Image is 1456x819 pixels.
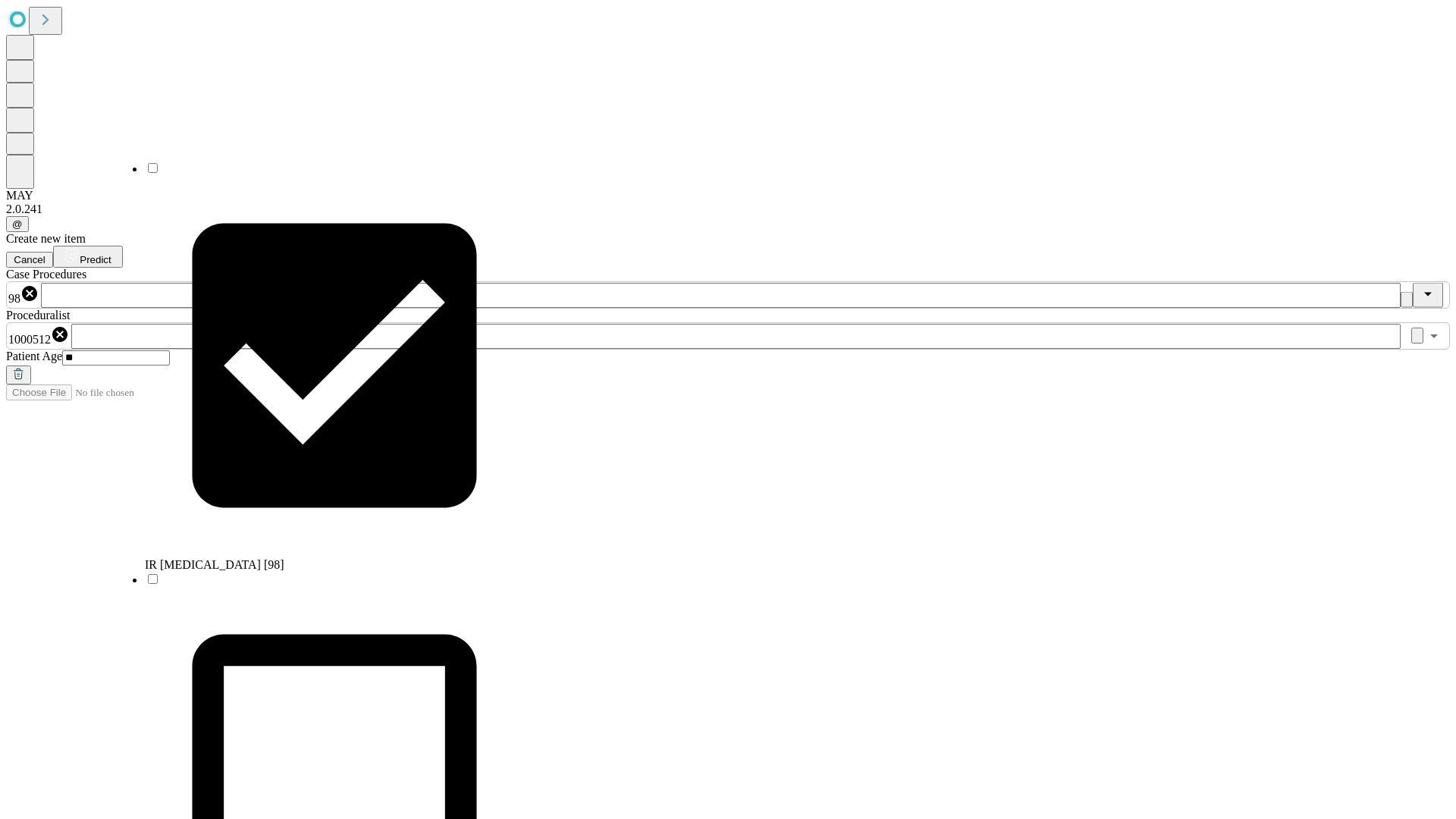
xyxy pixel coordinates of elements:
div: 2.0.241 [6,202,1450,216]
span: Predict [80,254,111,265]
button: Open [1423,325,1445,347]
span: IR [MEDICAL_DATA] [98] [145,558,284,571]
button: Close [1413,283,1443,308]
span: 98 [8,292,20,305]
button: Clear [1401,292,1413,308]
button: Cancel [6,252,53,268]
button: Predict [53,246,123,268]
button: Clear [1411,328,1423,344]
span: Cancel [14,254,45,265]
span: Scheduled Procedure [6,268,86,281]
span: @ [12,218,23,230]
span: Patient Age [6,350,62,362]
div: 1000512 [8,325,69,347]
div: 98 [8,284,39,306]
span: Proceduralist [6,309,70,322]
button: @ [6,216,29,232]
div: MAY [6,189,1450,202]
span: Create new item [6,232,86,245]
span: 1000512 [8,333,51,346]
